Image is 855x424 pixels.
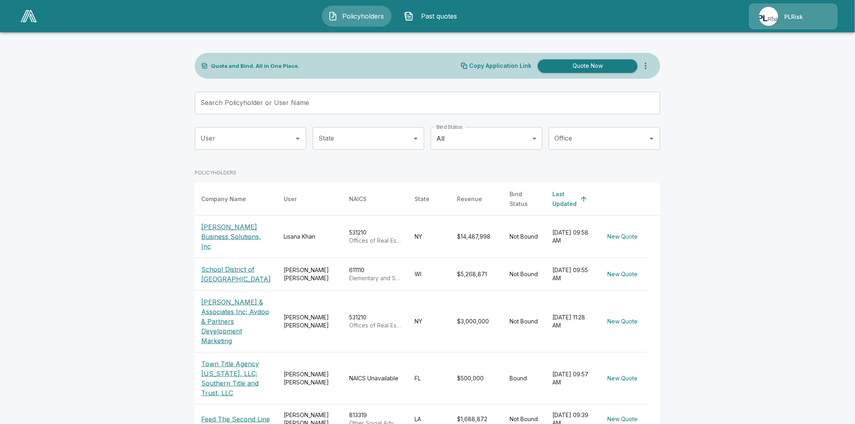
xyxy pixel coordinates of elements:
button: Quote Now [538,59,638,73]
td: FL [408,353,451,405]
p: Copy Application Link [469,63,531,69]
td: $500,000 [451,353,503,405]
p: Quote and Bind. All in One Place. [211,63,299,69]
button: Open [410,133,421,144]
p: PLRisk [785,13,803,21]
td: NY [408,291,451,353]
button: New Quote [604,371,641,386]
a: Quote Now [535,59,638,73]
td: Not Bound [503,258,546,291]
td: WI [408,258,451,291]
p: Town Title Agency [US_STATE], LLC; Southern Title and Trust, LLC [201,359,271,398]
td: NY [408,216,451,258]
td: [DATE] 09:57 AM [546,353,598,405]
td: Not Bound [503,216,546,258]
img: Agency Icon [759,7,778,26]
div: Lisana Khan [284,233,336,241]
div: [PERSON_NAME] [PERSON_NAME] [284,266,336,282]
div: Revenue [457,194,482,204]
div: 531210 [349,313,402,330]
span: Policyholders [341,11,385,21]
td: $3,000,000 [451,291,503,353]
td: $5,268,871 [451,258,503,291]
p: Elementary and Secondary Schools [349,274,402,282]
button: New Quote [604,267,641,282]
button: Policyholders IconPolicyholders [322,6,392,27]
div: State [415,194,430,204]
div: NAICS [349,194,366,204]
p: [PERSON_NAME] & Associates Inc; Avdoo & Partners Development Marketing [201,297,271,346]
div: 531210 [349,229,402,245]
p: Offices of Real Estate Agents and Brokers [349,237,402,245]
div: 611110 [349,266,402,282]
img: AA Logo [21,10,37,22]
p: Feed The Second Line [201,414,270,424]
div: Company Name [201,194,246,204]
td: [DATE] 09:55 AM [546,258,598,291]
p: [PERSON_NAME] Business Solutions, Inc [201,222,271,251]
td: $14,487,998 [451,216,503,258]
div: Last Updated [552,189,577,209]
button: New Quote [604,229,641,244]
button: Open [292,133,303,144]
a: Agency IconPLRisk [749,4,838,29]
div: [PERSON_NAME] [PERSON_NAME] [284,313,336,330]
div: [PERSON_NAME] [PERSON_NAME] [284,370,336,386]
button: Open [646,133,657,144]
img: Past quotes Icon [404,11,414,21]
span: Past quotes [417,11,461,21]
td: Not Bound [503,291,546,353]
button: Past quotes IconPast quotes [398,6,468,27]
th: Bind Status [503,183,546,216]
td: NAICS Unavailable [343,353,408,405]
p: School District of [GEOGRAPHIC_DATA] [201,264,271,284]
button: New Quote [604,314,641,329]
td: [DATE] 11:28 AM [546,291,598,353]
td: Bound [503,353,546,405]
td: [DATE] 09:58 AM [546,216,598,258]
img: Policyholders Icon [328,11,338,21]
div: All [431,127,542,150]
button: more [638,58,654,74]
p: Offices of Real Estate Agents and Brokers [349,321,402,330]
label: Bind Status [436,124,463,130]
div: User [284,194,297,204]
p: POLICYHOLDERS [195,169,236,176]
